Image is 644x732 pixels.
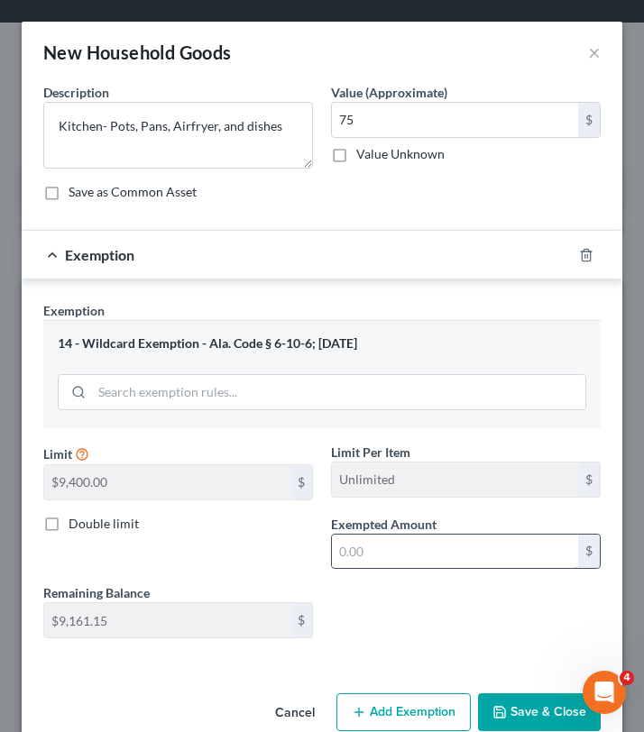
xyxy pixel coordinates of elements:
input: -- [332,462,578,497]
iframe: Intercom live chat [583,671,626,714]
button: Save & Close [478,693,601,731]
input: -- [44,603,290,637]
label: Double limit [69,515,139,533]
span: Description [43,85,109,100]
label: Save as Common Asset [69,183,197,201]
button: × [588,41,601,63]
span: Exemption [65,246,134,263]
div: 14 - Wildcard Exemption - Ala. Code § 6-10-6; [DATE] [58,335,586,352]
span: 4 [620,671,634,685]
span: Exemption [43,303,105,318]
label: Value (Approximate) [331,83,447,102]
div: $ [290,603,312,637]
input: Search exemption rules... [92,375,585,409]
label: Limit Per Item [331,443,410,462]
button: Cancel [261,695,329,731]
input: 0.00 [332,103,578,137]
label: Remaining Balance [43,583,150,602]
span: Exempted Amount [331,517,437,532]
div: $ [578,103,600,137]
input: 0.00 [332,535,578,569]
div: $ [290,465,312,499]
div: $ [578,535,600,569]
label: Value Unknown [356,145,445,163]
div: New Household Goods [43,40,232,65]
span: Limit [43,446,72,462]
button: Add Exemption [336,693,471,731]
div: $ [578,462,600,497]
input: -- [44,465,290,499]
